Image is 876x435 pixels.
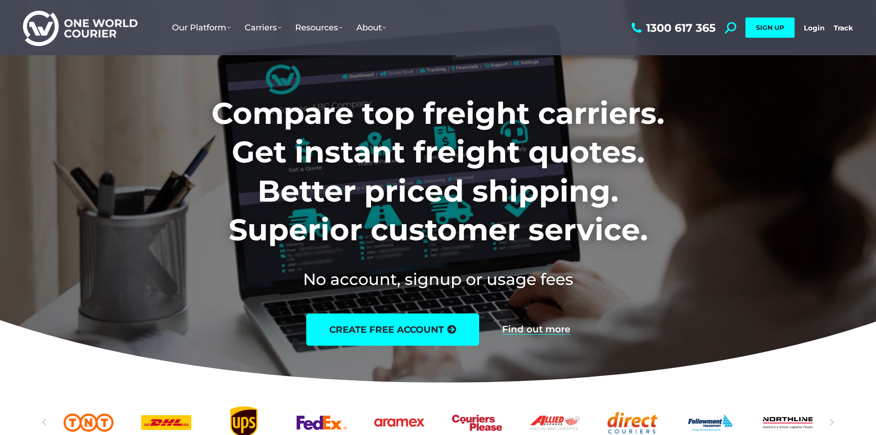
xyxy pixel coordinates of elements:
span: Resources [295,23,343,33]
span: Our Platform [172,23,231,33]
a: Login [804,23,824,32]
img: One World Courier [23,9,137,46]
a: 1300 617 365 [629,22,716,34]
span: SIGN UP [756,23,784,32]
a: Track [834,23,853,32]
span: About [356,23,386,33]
span: Carriers [245,23,281,33]
h2: No account, signup or usage fees [151,268,725,290]
a: Our Platform [165,13,238,42]
a: Resources [288,13,349,42]
a: Carriers [238,13,288,42]
a: About [349,13,393,42]
h1: Compare top freight carriers. Get instant freight quotes. Better priced shipping. Superior custom... [151,94,725,249]
a: SIGN UP [745,17,795,38]
a: create free account [306,313,479,346]
a: Find out more [502,325,570,335]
